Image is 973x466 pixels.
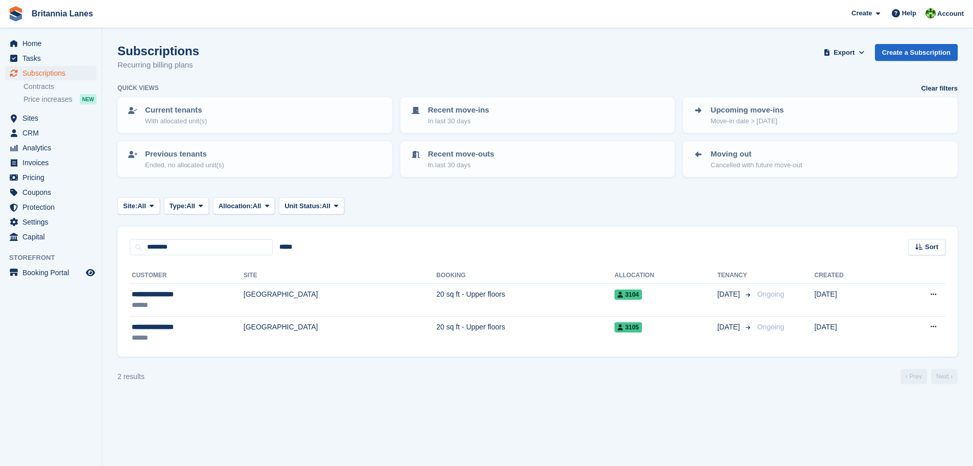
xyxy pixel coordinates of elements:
[436,284,614,317] td: 20 sq ft - Upper floors
[428,148,494,160] p: Recent move-outs
[5,66,97,80] a: menu
[710,104,784,116] p: Upcoming move-ins
[244,316,437,348] td: [GEOGRAPHIC_DATA]
[22,200,84,214] span: Protection
[244,268,437,284] th: Site
[118,142,391,176] a: Previous tenants Ended, no allocated unit(s)
[22,230,84,244] span: Capital
[244,284,437,317] td: [GEOGRAPHIC_DATA]
[5,265,97,280] a: menu
[22,185,84,199] span: Coupons
[925,242,938,252] span: Sort
[921,83,958,94] a: Clear filters
[130,268,244,284] th: Customer
[9,253,102,263] span: Storefront
[898,369,960,384] nav: Page
[5,200,97,214] a: menu
[5,156,97,170] a: menu
[22,51,84,65] span: Tasks
[684,98,957,132] a: Upcoming move-ins Move-in date > [DATE]
[5,51,97,65] a: menu
[684,142,957,176] a: Moving out Cancelled with future move-out
[614,268,717,284] th: Allocation
[717,322,742,332] span: [DATE]
[284,201,322,211] span: Unit Status:
[22,126,84,140] span: CRM
[279,197,344,214] button: Unit Status: All
[717,268,753,284] th: Tenancy
[219,201,253,211] span: Allocation:
[428,116,489,126] p: In last 30 days
[757,323,784,331] span: Ongoing
[902,8,916,18] span: Help
[22,215,84,229] span: Settings
[436,268,614,284] th: Booking
[851,8,872,18] span: Create
[170,201,187,211] span: Type:
[614,290,642,300] span: 3104
[118,98,391,132] a: Current tenants With allocated unit(s)
[8,6,23,21] img: stora-icon-8386f47178a22dfd0bd8f6a31ec36ba5ce8667c1dd55bd0f319d3a0aa187defe.svg
[757,290,784,298] span: Ongoing
[137,201,146,211] span: All
[5,111,97,125] a: menu
[5,170,97,185] a: menu
[710,116,784,126] p: Move-in date > [DATE]
[145,104,207,116] p: Current tenants
[117,59,199,71] p: Recurring billing plans
[428,104,489,116] p: Recent move-ins
[5,185,97,199] a: menu
[28,5,97,22] a: Britannia Lanes
[822,44,867,61] button: Export
[5,36,97,51] a: menu
[253,201,262,211] span: All
[145,148,224,160] p: Previous tenants
[614,322,642,332] span: 3105
[22,66,84,80] span: Subscriptions
[814,268,890,284] th: Created
[22,170,84,185] span: Pricing
[436,316,614,348] td: 20 sq ft - Upper floors
[937,9,964,19] span: Account
[814,284,890,317] td: [DATE]
[23,94,97,105] a: Price increases NEW
[23,82,97,92] a: Contracts
[875,44,958,61] a: Create a Subscription
[322,201,330,211] span: All
[164,197,209,214] button: Type: All
[710,148,802,160] p: Moving out
[428,160,494,170] p: In last 30 days
[5,215,97,229] a: menu
[401,98,674,132] a: Recent move-ins In last 30 days
[145,160,224,170] p: Ended, no allocated unit(s)
[117,197,160,214] button: Site: All
[717,289,742,300] span: [DATE]
[925,8,936,18] img: Robert Parr
[186,201,195,211] span: All
[213,197,275,214] button: Allocation: All
[5,141,97,155] a: menu
[5,230,97,244] a: menu
[22,111,84,125] span: Sites
[22,156,84,170] span: Invoices
[931,369,958,384] a: Next
[145,116,207,126] p: With allocated unit(s)
[80,94,97,104] div: NEW
[22,265,84,280] span: Booking Portal
[117,83,159,93] h6: Quick views
[23,95,73,104] span: Price increases
[401,142,674,176] a: Recent move-outs In last 30 days
[5,126,97,140] a: menu
[123,201,137,211] span: Site:
[22,36,84,51] span: Home
[834,48,855,58] span: Export
[84,267,97,279] a: Preview store
[710,160,802,170] p: Cancelled with future move-out
[117,371,145,382] div: 2 results
[117,44,199,58] h1: Subscriptions
[900,369,927,384] a: Previous
[814,316,890,348] td: [DATE]
[22,141,84,155] span: Analytics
